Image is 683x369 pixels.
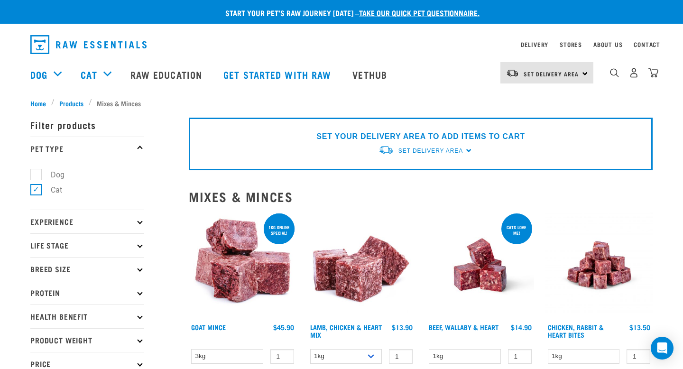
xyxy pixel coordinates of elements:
p: Health Benefit [30,304,144,328]
img: Raw Essentials 2024 July2572 Beef Wallaby Heart [426,212,534,319]
a: Goat Mince [191,325,226,329]
a: Cat [81,67,97,82]
p: Breed Size [30,257,144,281]
nav: breadcrumbs [30,98,653,108]
nav: dropdown navigation [23,31,660,58]
div: $45.90 [273,323,294,331]
span: Home [30,98,46,108]
h2: Mixes & Minces [189,189,653,204]
p: Product Weight [30,328,144,352]
div: $13.50 [629,323,650,331]
span: Set Delivery Area [398,148,463,154]
img: van-moving.png [378,145,394,155]
img: user.png [629,68,639,78]
a: Beef, Wallaby & Heart [429,325,498,329]
img: 1077 Wild Goat Mince 01 [189,212,296,319]
div: $14.90 [511,323,532,331]
input: 1 [508,349,532,364]
img: Raw Essentials Logo [30,35,147,54]
p: Experience [30,210,144,233]
a: Delivery [521,43,548,46]
input: 1 [270,349,294,364]
span: Set Delivery Area [524,72,579,75]
a: Stores [560,43,582,46]
label: Cat [36,184,66,196]
p: SET YOUR DELIVERY AREA TO ADD ITEMS TO CART [316,131,525,142]
input: 1 [627,349,650,364]
a: take our quick pet questionnaire. [359,10,480,15]
div: Open Intercom Messenger [651,337,674,360]
a: Vethub [343,55,399,93]
p: Life Stage [30,233,144,257]
a: Get started with Raw [214,55,343,93]
label: Dog [36,169,68,181]
a: Lamb, Chicken & Heart Mix [310,325,382,336]
a: Raw Education [121,55,214,93]
a: About Us [593,43,622,46]
p: Protein [30,281,144,304]
div: $13.90 [392,323,413,331]
a: Chicken, Rabbit & Heart Bites [548,325,604,336]
a: Home [30,98,51,108]
input: 1 [389,349,413,364]
span: Products [59,98,83,108]
div: 1kg online special! [264,220,295,240]
img: home-icon@2x.png [648,68,658,78]
img: Chicken Rabbit Heart 1609 [545,212,653,319]
a: Contact [634,43,660,46]
img: van-moving.png [506,69,519,77]
p: Filter products [30,113,144,137]
img: home-icon-1@2x.png [610,68,619,77]
div: Cats love me! [501,220,532,240]
a: Dog [30,67,47,82]
img: 1124 Lamb Chicken Heart Mix 01 [308,212,415,319]
a: Products [55,98,89,108]
p: Pet Type [30,137,144,160]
